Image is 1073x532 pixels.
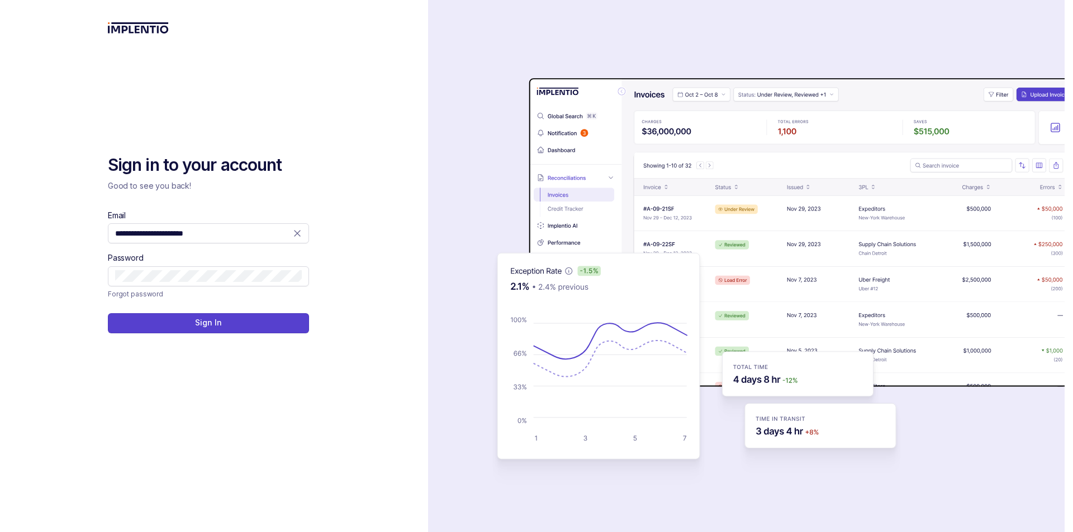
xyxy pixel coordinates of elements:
p: Sign In [195,317,221,328]
label: Password [108,252,144,263]
h2: Sign in to your account [108,154,309,176]
p: Good to see you back! [108,180,309,191]
button: Sign In [108,313,309,333]
img: logo [108,22,169,33]
label: Email [108,210,126,221]
a: Link Forgot password [108,289,163,300]
p: Forgot password [108,289,163,300]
